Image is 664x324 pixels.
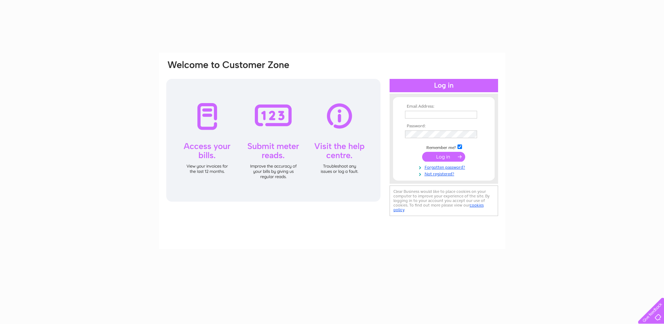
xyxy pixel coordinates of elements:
[403,143,484,150] td: Remember me?
[390,185,498,216] div: Clear Business would like to place cookies on your computer to improve your experience of the sit...
[403,124,484,129] th: Password:
[405,163,484,170] a: Forgotten password?
[405,170,484,177] a: Not registered?
[422,152,465,162] input: Submit
[403,104,484,109] th: Email Address:
[393,203,484,212] a: cookies policy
